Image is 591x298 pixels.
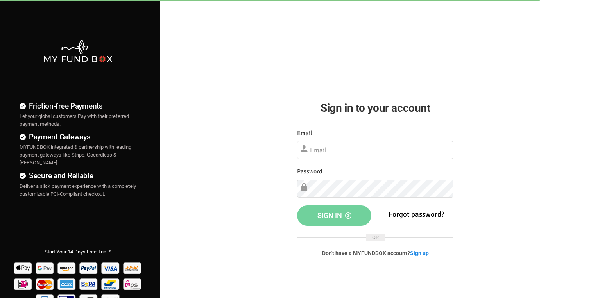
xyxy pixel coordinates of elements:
[13,276,34,292] img: Ideal Pay
[13,260,34,276] img: Apple Pay
[100,260,121,276] img: Visa
[317,211,351,219] span: Sign in
[122,260,143,276] img: Sofort Pay
[79,260,99,276] img: Paypal
[20,131,136,143] h4: Payment Gateways
[297,141,453,159] input: Email
[122,276,143,292] img: EPS Pay
[100,276,121,292] img: Bancontact Pay
[57,276,77,292] img: american_express Pay
[389,210,444,219] a: Forgot password?
[297,100,453,116] h2: Sign in to your account
[35,276,56,292] img: Mastercard Pay
[297,205,371,226] button: Sign in
[297,128,312,138] label: Email
[20,144,131,166] span: MYFUNDBOX integrated & partnership with leading payment gateways like Stripe, Gocardless & [PERSO...
[43,39,113,63] img: mfbwhite.png
[20,100,136,112] h4: Friction-free Payments
[20,170,136,181] h4: Secure and Reliable
[20,113,129,127] span: Let your global customers Pay with their preferred payment methods.
[410,250,429,256] a: Sign up
[20,183,136,197] span: Deliver a slick payment experience with a completely customizable PCI-Compliant checkout.
[297,167,322,177] label: Password
[57,260,77,276] img: Amazon
[35,260,56,276] img: Google Pay
[366,234,385,241] span: OR
[79,276,99,292] img: sepa Pay
[297,249,453,257] p: Don't have a MYFUNDBOX account?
